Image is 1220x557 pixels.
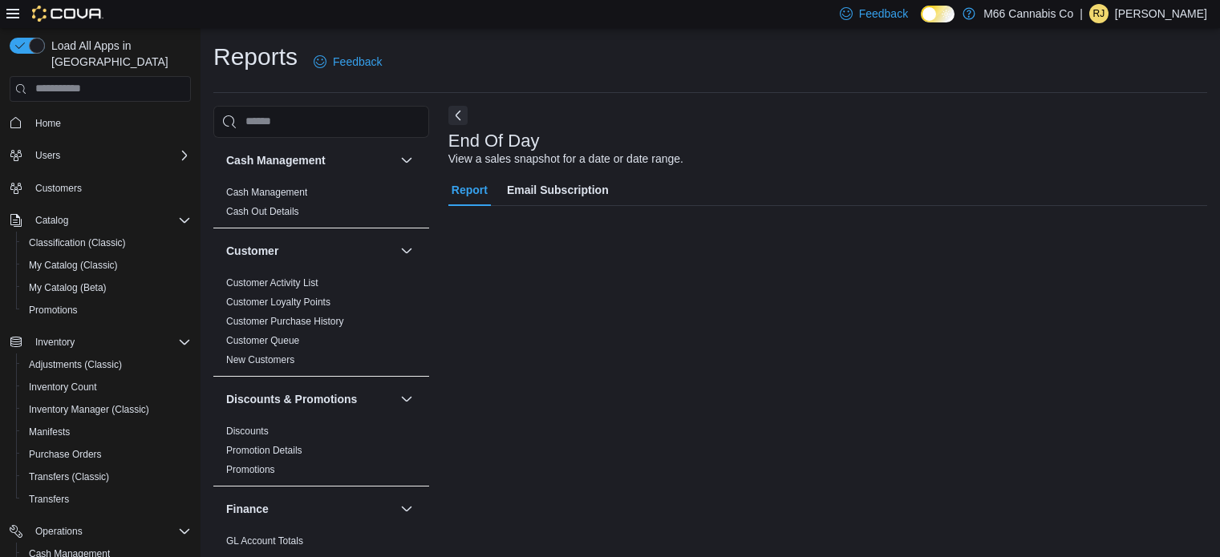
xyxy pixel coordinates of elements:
[3,209,197,232] button: Catalog
[921,22,922,23] span: Dark Mode
[29,522,89,541] button: Operations
[213,41,298,73] h1: Reports
[448,151,683,168] div: View a sales snapshot for a date or date range.
[29,333,191,352] span: Inventory
[16,398,197,421] button: Inventory Manager (Classic)
[226,353,294,366] span: New Customers
[226,535,303,547] span: GL Account Totals
[226,335,299,346] a: Customer Queue
[22,445,191,464] span: Purchase Orders
[226,501,394,517] button: Finance
[16,353,197,376] button: Adjustments (Classic)
[22,256,124,275] a: My Catalog (Classic)
[3,520,197,543] button: Operations
[22,400,156,419] a: Inventory Manager (Classic)
[226,426,269,437] a: Discounts
[22,445,108,464] a: Purchase Orders
[22,377,103,397] a: Inventory Count
[226,501,269,517] h3: Finance
[16,443,197,466] button: Purchase Orders
[22,355,128,374] a: Adjustments (Classic)
[213,273,429,376] div: Customer
[35,117,61,130] span: Home
[3,144,197,167] button: Users
[226,186,307,199] span: Cash Management
[22,355,191,374] span: Adjustments (Classic)
[29,522,191,541] span: Operations
[213,422,429,486] div: Discounts & Promotions
[226,535,303,547] a: GL Account Totals
[226,391,394,407] button: Discounts & Promotions
[1089,4,1109,23] div: Rebecca Jackson
[226,463,275,476] span: Promotions
[983,4,1073,23] p: M66 Cannabis Co
[22,301,84,320] a: Promotions
[226,316,344,327] a: Customer Purchase History
[22,422,191,442] span: Manifests
[29,236,126,249] span: Classification (Classic)
[3,111,197,135] button: Home
[22,233,132,252] a: Classification (Classic)
[22,467,191,486] span: Transfers (Classic)
[29,493,69,506] span: Transfers
[397,389,416,409] button: Discounts & Promotions
[448,106,468,125] button: Next
[22,278,191,297] span: My Catalog (Beta)
[452,174,488,206] span: Report
[921,6,955,22] input: Dark Mode
[226,152,394,168] button: Cash Management
[226,276,318,289] span: Customer Activity List
[397,499,416,519] button: Finance
[3,176,197,200] button: Customers
[29,146,67,165] button: Users
[29,211,191,230] span: Catalog
[859,6,908,22] span: Feedback
[307,46,388,78] a: Feedback
[226,187,307,198] a: Cash Management
[32,6,103,22] img: Cova
[35,214,68,227] span: Catalog
[22,490,75,509] a: Transfers
[1115,4,1207,23] p: [PERSON_NAME]
[213,183,429,228] div: Cash Management
[397,241,416,260] button: Customer
[16,276,197,299] button: My Catalog (Beta)
[29,304,78,317] span: Promotions
[226,391,357,407] h3: Discounts & Promotions
[226,277,318,289] a: Customer Activity List
[226,205,299,218] span: Cash Out Details
[507,174,609,206] span: Email Subscription
[29,448,102,461] span: Purchase Orders
[16,299,197,321] button: Promotions
[22,301,191,320] span: Promotions
[22,377,191,397] span: Inventory Count
[29,259,118,272] span: My Catalog (Classic)
[29,113,191,133] span: Home
[16,376,197,398] button: Inventory Count
[35,182,82,195] span: Customers
[3,331,197,353] button: Inventory
[22,400,191,419] span: Inventory Manager (Classic)
[448,131,540,151] h3: End Of Day
[35,525,83,538] span: Operations
[29,333,81,352] button: Inventory
[226,297,330,308] a: Customer Loyalty Points
[35,149,60,162] span: Users
[22,490,191,509] span: Transfers
[35,336,75,349] span: Inventory
[226,354,294,365] a: New Customers
[226,243,278,259] h3: Customer
[16,466,197,488] button: Transfers (Classic)
[29,281,107,294] span: My Catalog (Beta)
[226,243,394,259] button: Customer
[226,334,299,347] span: Customer Queue
[29,179,88,198] a: Customers
[22,467,116,486] a: Transfers (Classic)
[16,488,197,511] button: Transfers
[29,146,191,165] span: Users
[29,114,67,133] a: Home
[1093,4,1105,23] span: RJ
[226,425,269,438] span: Discounts
[397,151,416,170] button: Cash Management
[226,152,326,168] h3: Cash Management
